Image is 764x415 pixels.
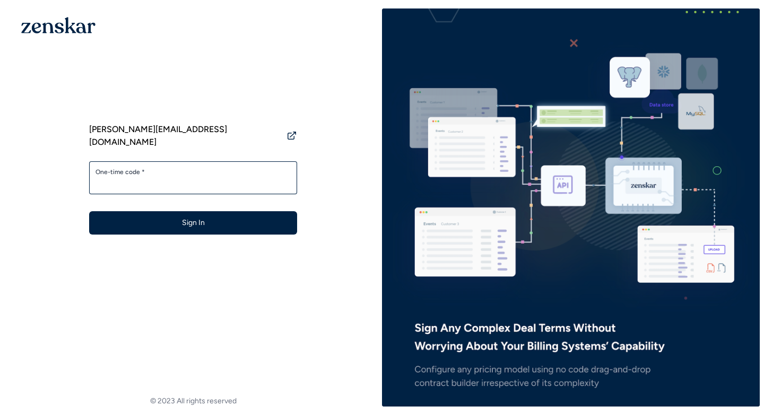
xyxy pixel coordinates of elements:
footer: © 2023 All rights reserved [4,396,382,407]
label: One-time code * [95,168,291,176]
button: Sign In [89,211,297,235]
img: 1OGAJ2xQqyY4LXKgY66KYq0eOWRCkrZdAb3gUhuVAqdWPZE9SRJmCz+oDMSn4zDLXe31Ii730ItAGKgCKgCCgCikA4Av8PJUP... [21,17,95,33]
span: [PERSON_NAME][EMAIL_ADDRESS][DOMAIN_NAME] [89,123,282,149]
